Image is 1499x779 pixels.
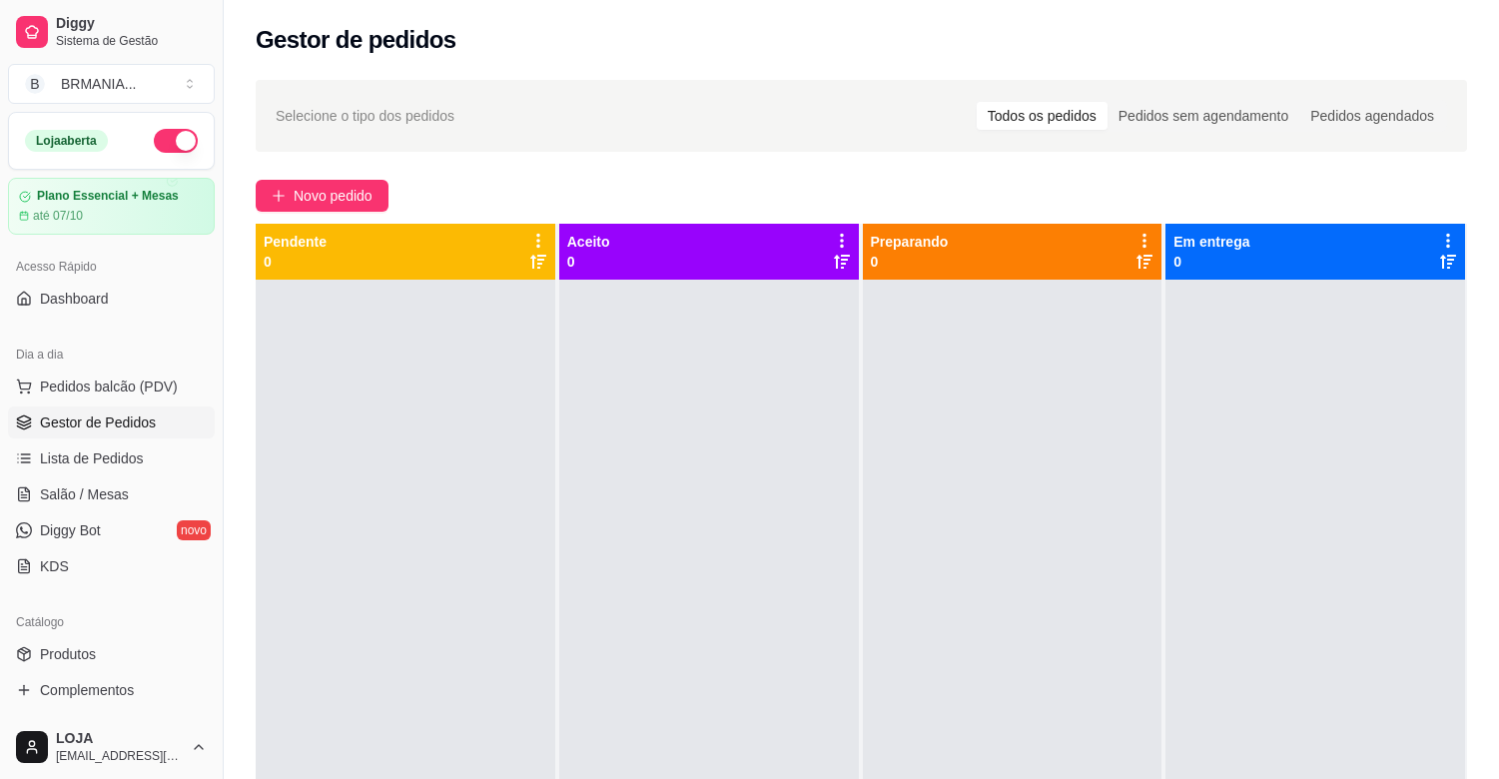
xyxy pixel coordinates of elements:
a: Plano Essencial + Mesasaté 07/10 [8,178,215,235]
h2: Gestor de pedidos [256,24,456,56]
span: Selecione o tipo dos pedidos [276,105,454,127]
a: Salão / Mesas [8,478,215,510]
div: Loja aberta [25,130,108,152]
span: B [25,74,45,94]
article: até 07/10 [33,208,83,224]
span: Gestor de Pedidos [40,412,156,432]
p: Aceito [567,232,610,252]
p: Em entrega [1173,232,1249,252]
button: LOJA[EMAIL_ADDRESS][DOMAIN_NAME] [8,723,215,771]
article: Plano Essencial + Mesas [37,189,179,204]
a: DiggySistema de Gestão [8,8,215,56]
a: Gestor de Pedidos [8,406,215,438]
div: Dia a dia [8,339,215,371]
span: Diggy [56,15,207,33]
span: Diggy Bot [40,520,101,540]
button: Alterar Status [154,129,198,153]
span: KDS [40,556,69,576]
span: Pedidos balcão (PDV) [40,377,178,396]
a: Complementos [8,674,215,706]
button: Novo pedido [256,180,388,212]
div: Pedidos agendados [1299,102,1445,130]
a: KDS [8,550,215,582]
p: 0 [264,252,327,272]
div: Pedidos sem agendamento [1108,102,1299,130]
span: Dashboard [40,289,109,309]
span: LOJA [56,730,183,748]
span: Complementos [40,680,134,700]
div: Acesso Rápido [8,251,215,283]
span: Salão / Mesas [40,484,129,504]
button: Select a team [8,64,215,104]
div: Todos os pedidos [977,102,1108,130]
a: Produtos [8,638,215,670]
a: Dashboard [8,283,215,315]
span: [EMAIL_ADDRESS][DOMAIN_NAME] [56,748,183,764]
p: Pendente [264,232,327,252]
span: plus [272,189,286,203]
a: Lista de Pedidos [8,442,215,474]
div: BRMANIA ... [61,74,136,94]
span: Produtos [40,644,96,664]
p: 0 [567,252,610,272]
span: Novo pedido [294,185,373,207]
button: Pedidos balcão (PDV) [8,371,215,402]
p: Preparando [871,232,949,252]
p: 0 [1173,252,1249,272]
p: 0 [871,252,949,272]
div: Catálogo [8,606,215,638]
span: Sistema de Gestão [56,33,207,49]
a: Diggy Botnovo [8,514,215,546]
span: Lista de Pedidos [40,448,144,468]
